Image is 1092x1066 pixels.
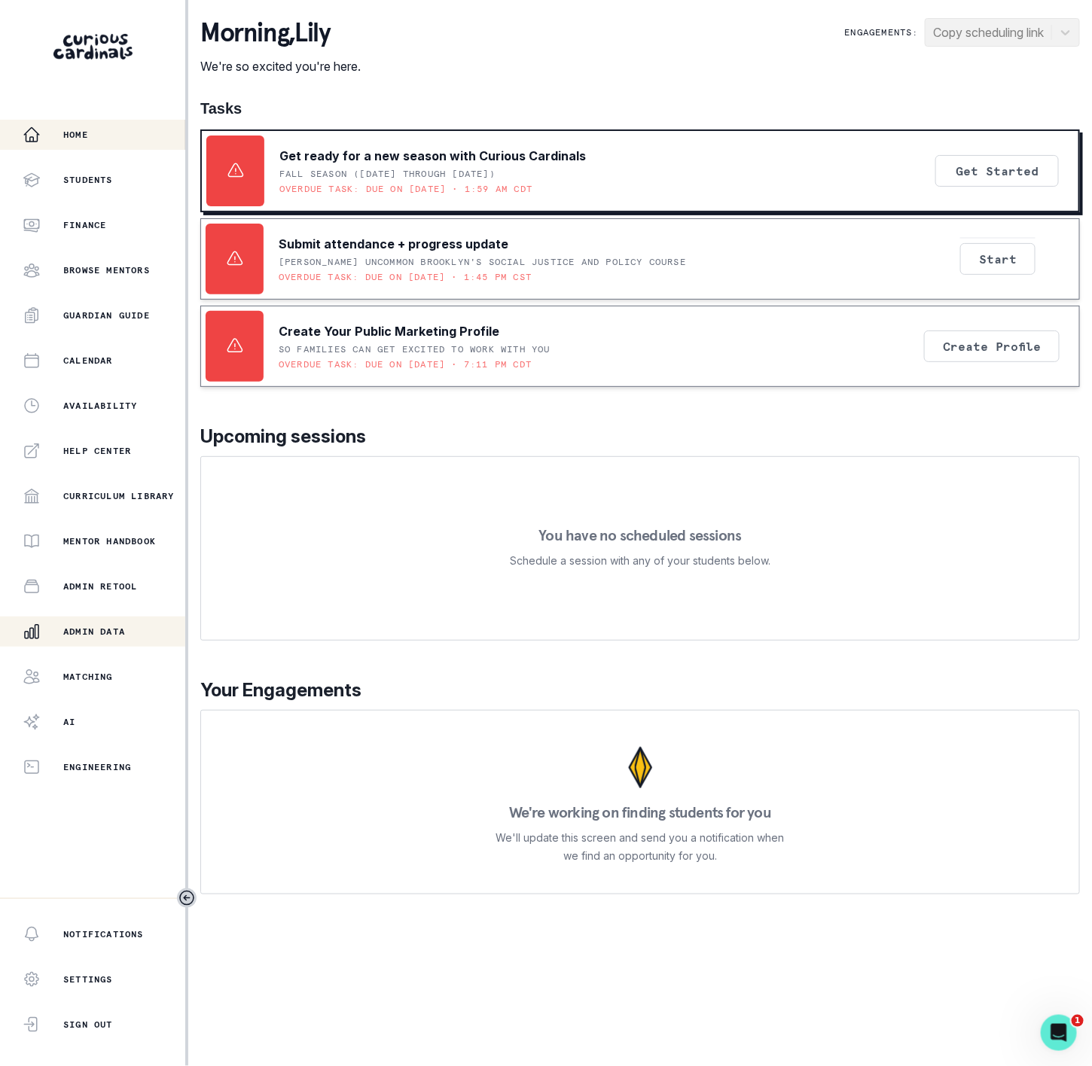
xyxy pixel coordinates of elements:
p: Help Center [63,445,131,457]
p: Create Your Public Marketing Profile [279,322,499,340]
img: Curious Cardinals Logo [53,34,133,59]
p: Admin Data [63,626,125,638]
p: Upcoming sessions [200,423,1080,450]
p: Calendar [63,355,113,367]
button: Start [960,243,1036,275]
p: Engagements: [845,26,919,38]
p: Students [63,174,113,186]
p: Notifications [63,928,144,940]
p: Get ready for a new season with Curious Cardinals [279,147,586,165]
p: Fall Season ([DATE] through [DATE]) [279,168,496,180]
button: Toggle sidebar [177,888,197,908]
p: Matching [63,671,113,683]
button: Get Started [935,155,1059,187]
p: Overdue task: Due on [DATE] • 1:45 PM CST [279,271,532,283]
p: Home [63,129,88,141]
p: Engineering [63,761,131,773]
p: Your Engagements [200,677,1080,704]
h1: Tasks [200,99,1080,117]
p: Mentor Handbook [63,535,156,547]
p: Schedule a session with any of your students below. [510,552,770,570]
p: We're working on finding students for you [509,805,771,820]
p: Guardian Guide [63,309,150,321]
p: Overdue task: Due on [DATE] • 1:59 AM CDT [279,183,532,195]
p: Submit attendance + progress update [279,235,508,253]
p: We'll update this screen and send you a notification when we find an opportunity for you. [496,829,785,865]
p: Browse Mentors [63,264,150,276]
span: 1 [1072,1015,1084,1027]
p: You have no scheduled sessions [538,528,741,543]
p: Settings [63,973,113,985]
p: Admin Retool [63,580,137,592]
p: We're so excited you're here. [200,57,361,75]
p: SO FAMILIES CAN GET EXCITED TO WORK WITH YOU [279,343,551,355]
p: AI [63,716,75,728]
p: [PERSON_NAME] UNCOMMON Brooklyn's Social Justice and Policy Course [279,256,686,268]
p: Availability [63,400,137,412]
iframe: Intercom live chat [1041,1015,1077,1051]
p: Finance [63,219,106,231]
p: morning , Lily [200,18,361,48]
button: Create Profile [924,330,1060,362]
p: Sign Out [63,1019,113,1031]
p: Overdue task: Due on [DATE] • 7:11 PM CDT [279,358,532,370]
p: Curriculum Library [63,490,175,502]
